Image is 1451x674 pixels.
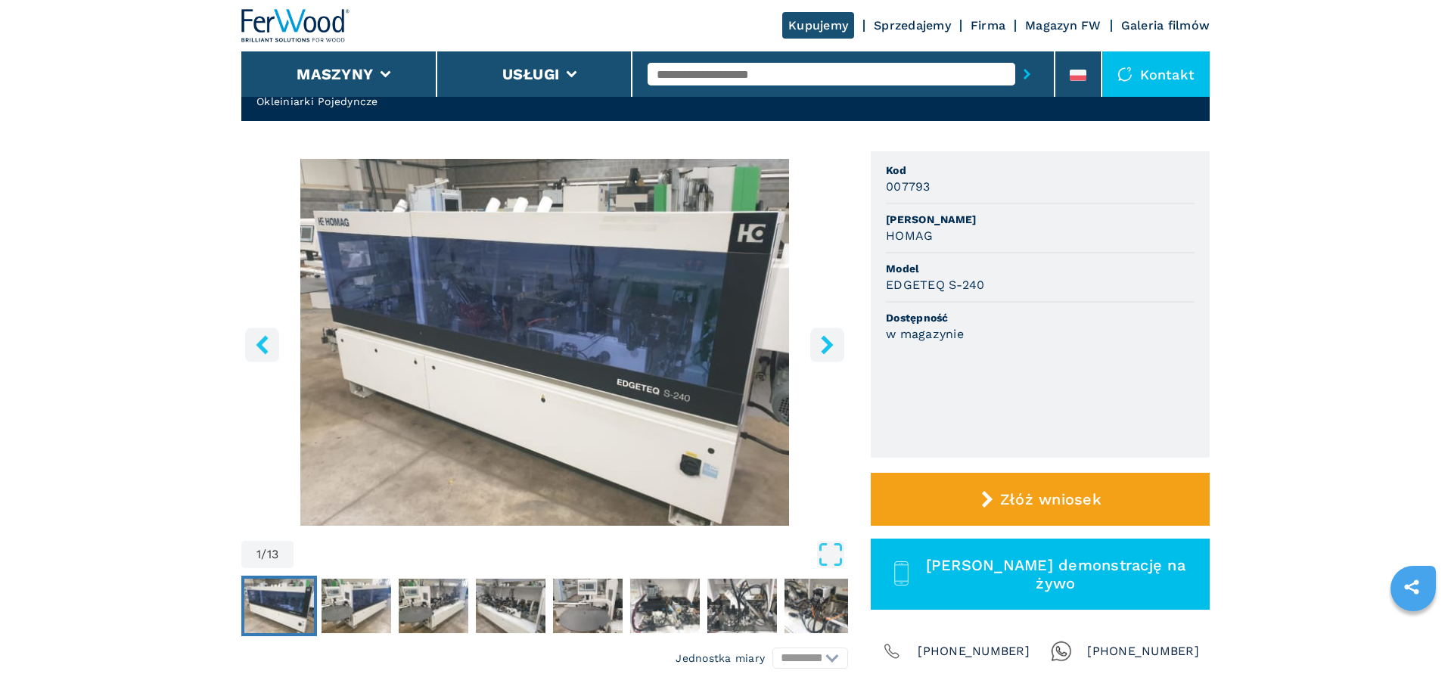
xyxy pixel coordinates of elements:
[886,276,984,294] h3: EDGETEQ S-240
[267,548,279,561] span: 13
[502,65,560,83] button: Usługi
[886,178,931,195] h3: 007793
[918,641,1030,662] span: [PHONE_NUMBER]
[881,641,903,662] img: Phone
[1000,490,1101,508] span: Złóż wniosek
[245,328,279,362] button: left-button
[1087,641,1199,662] span: [PHONE_NUMBER]
[241,576,317,636] button: Go to Slide 1
[318,576,394,636] button: Go to Slide 2
[244,579,314,633] img: 8ae8ab433acd1bdaec6ff3a5e7f19cc0
[874,18,951,33] a: Sprzedajemy
[550,576,626,636] button: Go to Slide 5
[919,556,1192,592] span: [PERSON_NAME] demonstrację na żywo
[261,548,266,561] span: /
[256,94,511,109] h2: Okleiniarki Pojedyncze
[241,159,848,526] div: Go to Slide 1
[630,579,700,633] img: cc689adb0e1cdf7dba0b913c3a391282
[322,579,391,633] img: b0abb6ecca3f613c4f796d5bec2292c0
[886,325,964,343] h3: w magazynie
[241,576,848,636] nav: Thumbnail Navigation
[971,18,1005,33] a: Firma
[399,579,468,633] img: 23d271a1714953735190779ca908de23
[396,576,471,636] button: Go to Slide 3
[886,310,1195,325] span: Dostępność
[871,539,1210,610] button: [PERSON_NAME] demonstrację na żywo
[886,163,1195,178] span: Kod
[1117,67,1133,82] img: Kontakt
[871,473,1210,526] button: Złóż wniosek
[1025,18,1101,33] a: Magazyn FW
[241,9,350,42] img: Ferwood
[782,12,854,39] a: Kupujemy
[297,541,844,568] button: Open Fullscreen
[476,579,545,633] img: 32d18be6db4ff89d7b35cadc53981ede
[1015,57,1039,92] button: submit-button
[886,261,1195,276] span: Model
[886,212,1195,227] span: [PERSON_NAME]
[1387,606,1440,663] iframe: Chat
[785,579,854,633] img: 90abc0847c45699bfcb6a2eb98f5d373
[241,159,848,526] img: Okleiniarki Pojedyncze HOMAG EDGETEQ S-240
[256,548,261,561] span: 1
[297,65,373,83] button: Maszyny
[553,579,623,633] img: a59ddc7d54afbdfb7a5063b8dc82af78
[1121,18,1210,33] a: Galeria filmów
[1102,51,1210,97] div: Kontakt
[1051,641,1072,662] img: Whatsapp
[810,328,844,362] button: right-button
[886,227,933,244] h3: HOMAG
[676,651,765,666] em: Jednostka miary
[627,576,703,636] button: Go to Slide 6
[704,576,780,636] button: Go to Slide 7
[473,576,548,636] button: Go to Slide 4
[707,579,777,633] img: 1c9ce87ec2cb49cc892a76df08b913c2
[781,576,857,636] button: Go to Slide 8
[1393,568,1431,606] a: sharethis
